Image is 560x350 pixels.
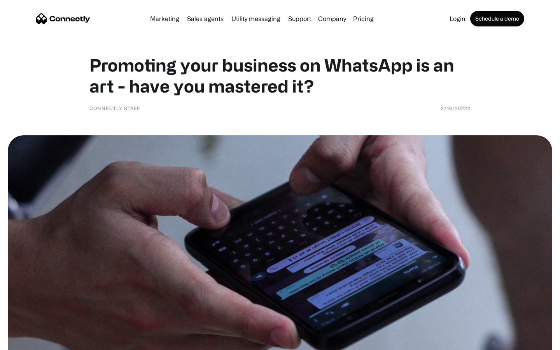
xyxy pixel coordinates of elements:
a: Marketing [147,16,182,22]
a: Support [285,16,314,22]
a: Sales agents [184,16,227,22]
h1: Promoting your business on WhatsApp is an art - have you mastered it? [89,54,471,96]
a: Pricing [350,16,377,22]
div: Company [318,13,346,24]
aside: Language selected: English [8,336,47,347]
a: home [36,13,90,24]
a: Schedule a demo [470,11,524,26]
a: Login [446,16,469,22]
a: Utility messaging [228,16,283,22]
div: Connectly Staff [89,104,140,112]
div: 2/16/20222 [441,104,471,112]
ul: Language list [16,336,47,347]
div: Company [316,13,348,24]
